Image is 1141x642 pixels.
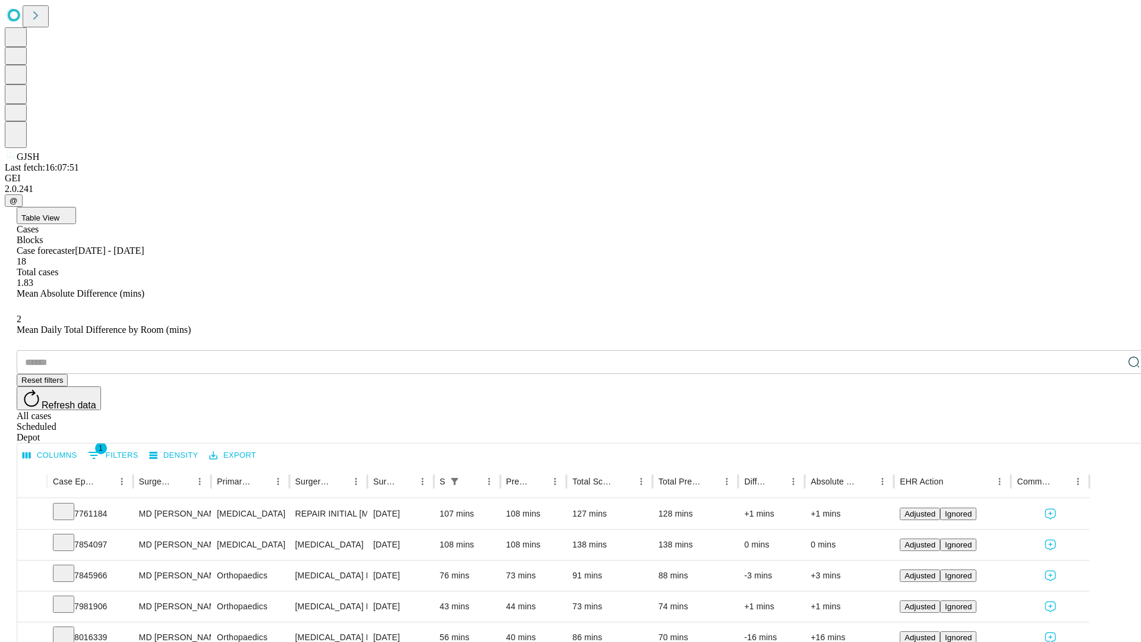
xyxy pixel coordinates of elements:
[900,600,940,613] button: Adjusted
[295,561,361,591] div: [MEDICAL_DATA] MEDIAL OR LATERAL MENISCECTOMY
[21,213,59,222] span: Table View
[718,473,735,490] button: Menu
[940,539,976,551] button: Ignored
[446,473,463,490] button: Show filters
[253,473,270,490] button: Sort
[945,571,972,580] span: Ignored
[744,591,799,622] div: +1 mins
[373,591,428,622] div: [DATE]
[904,540,935,549] span: Adjusted
[331,473,348,490] button: Sort
[53,499,127,529] div: 7761184
[23,566,41,587] button: Expand
[768,473,785,490] button: Sort
[904,509,935,518] span: Adjusted
[440,591,494,622] div: 43 mins
[900,539,940,551] button: Adjusted
[17,152,39,162] span: GJSH
[139,561,205,591] div: MD [PERSON_NAME] [PERSON_NAME]
[373,530,428,560] div: [DATE]
[17,325,191,335] span: Mean Daily Total Difference by Room (mins)
[295,477,330,486] div: Surgery Name
[440,499,494,529] div: 107 mins
[139,499,205,529] div: MD [PERSON_NAME] E Md
[940,508,976,520] button: Ignored
[139,530,205,560] div: MD [PERSON_NAME] E Md
[874,473,891,490] button: Menu
[900,569,940,582] button: Adjusted
[440,530,494,560] div: 108 mins
[17,288,144,298] span: Mean Absolute Difference (mins)
[506,499,561,529] div: 108 mins
[53,530,127,560] div: 7854097
[506,530,561,560] div: 108 mins
[991,473,1008,490] button: Menu
[744,499,799,529] div: +1 mins
[900,477,943,486] div: EHR Action
[175,473,191,490] button: Sort
[10,196,18,205] span: @
[23,535,41,556] button: Expand
[17,207,76,224] button: Table View
[295,530,361,560] div: [MEDICAL_DATA]
[506,477,529,486] div: Predicted In Room Duration
[785,473,802,490] button: Menu
[572,530,647,560] div: 138 mins
[547,473,563,490] button: Menu
[295,499,361,529] div: REPAIR INITIAL [MEDICAL_DATA] REDUCIBLE AGE [DEMOGRAPHIC_DATA] OR MORE
[811,561,888,591] div: +3 mins
[744,530,799,560] div: 0 mins
[5,194,23,207] button: @
[373,477,396,486] div: Surgery Date
[217,477,251,486] div: Primary Service
[17,314,21,324] span: 2
[744,561,799,591] div: -3 mins
[270,473,286,490] button: Menu
[20,446,80,465] button: Select columns
[414,473,431,490] button: Menu
[17,386,101,410] button: Refresh data
[139,477,174,486] div: Surgeon Name
[217,561,283,591] div: Orthopaedics
[904,633,935,642] span: Adjusted
[506,591,561,622] div: 44 mins
[572,591,647,622] div: 73 mins
[1053,473,1070,490] button: Sort
[1070,473,1086,490] button: Menu
[95,442,107,454] span: 1
[945,602,972,611] span: Ignored
[658,561,733,591] div: 88 mins
[17,278,33,288] span: 1.83
[945,633,972,642] span: Ignored
[945,509,972,518] span: Ignored
[940,600,976,613] button: Ignored
[17,374,68,386] button: Reset filters
[85,446,141,465] button: Show filters
[481,473,497,490] button: Menu
[658,499,733,529] div: 128 mins
[191,473,208,490] button: Menu
[572,499,647,529] div: 127 mins
[23,504,41,525] button: Expand
[658,591,733,622] div: 74 mins
[373,499,428,529] div: [DATE]
[940,569,976,582] button: Ignored
[206,446,259,465] button: Export
[97,473,114,490] button: Sort
[904,602,935,611] span: Adjusted
[904,571,935,580] span: Adjusted
[702,473,718,490] button: Sort
[139,591,205,622] div: MD [PERSON_NAME] [PERSON_NAME]
[945,540,972,549] span: Ignored
[744,477,767,486] div: Difference
[17,267,58,277] span: Total cases
[53,561,127,591] div: 7845966
[146,446,201,465] button: Density
[572,477,615,486] div: Total Scheduled Duration
[633,473,650,490] button: Menu
[858,473,874,490] button: Sort
[217,530,283,560] div: [MEDICAL_DATA]
[17,256,26,266] span: 18
[42,400,96,410] span: Refresh data
[446,473,463,490] div: 1 active filter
